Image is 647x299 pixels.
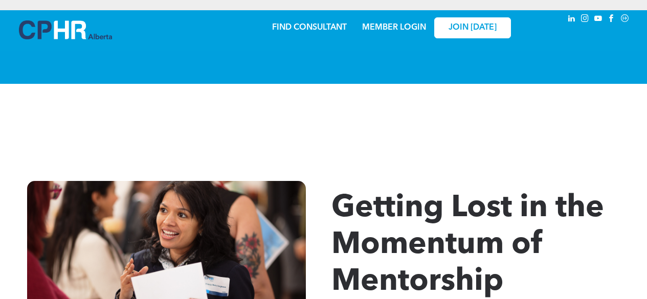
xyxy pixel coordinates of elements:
span: JOIN [DATE] [449,23,497,33]
a: FIND CONSULTANT [272,24,347,32]
a: instagram [579,13,591,27]
a: facebook [606,13,617,27]
span: Getting Lost in the Momentum of Mentorship [331,193,604,297]
img: A blue and white logo for cp alberta [19,20,112,39]
a: linkedin [566,13,577,27]
a: Social network [619,13,631,27]
a: youtube [593,13,604,27]
a: JOIN [DATE] [434,17,511,38]
a: MEMBER LOGIN [362,24,426,32]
